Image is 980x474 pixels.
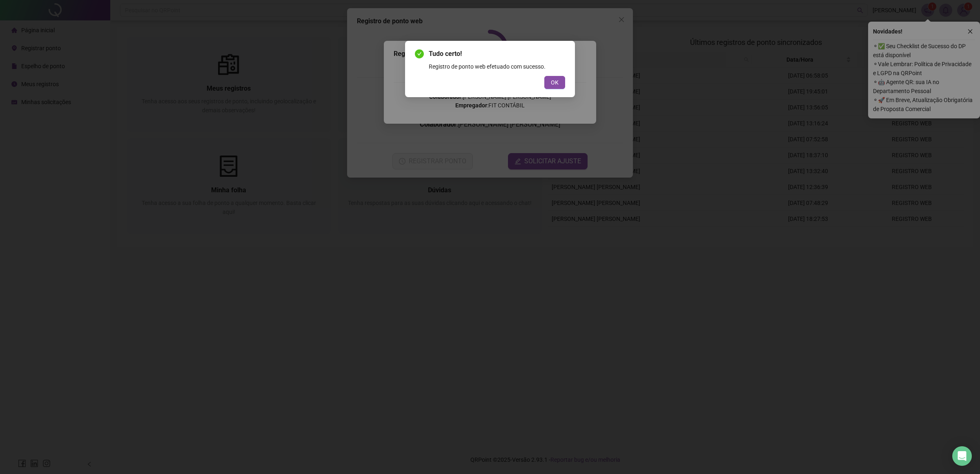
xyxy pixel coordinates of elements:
[952,446,972,466] div: Open Intercom Messenger
[415,49,424,58] span: check-circle
[429,49,565,59] span: Tudo certo!
[544,76,565,89] button: OK
[551,78,559,87] span: OK
[429,62,565,71] div: Registro de ponto web efetuado com sucesso.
